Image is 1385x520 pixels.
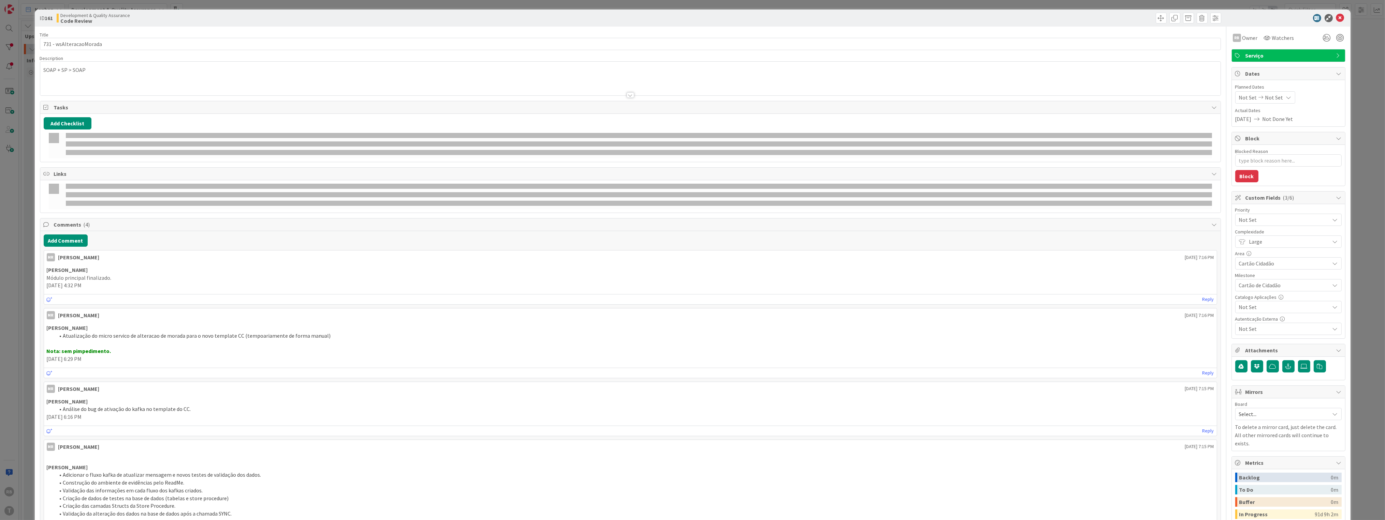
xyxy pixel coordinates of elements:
label: Blocked Reason [1235,148,1268,154]
span: Tasks [54,103,1208,111]
span: Serviço [1245,51,1333,60]
a: Reply [1202,369,1214,377]
span: Comments [54,220,1208,229]
div: 0m [1331,473,1339,482]
span: Not Done Yet [1263,115,1293,123]
div: 0m [1331,485,1339,494]
span: Criação de dados de testes na base de dados (tabelas e store procedure) [63,495,229,502]
span: Adicionar o fluxo kafka de atualizar mensagem e novos testes de validação dos dados. [63,471,261,478]
div: RB [1233,34,1241,42]
span: Links [54,170,1208,178]
span: Planned Dates [1235,83,1342,91]
b: Code Review [61,18,130,24]
div: [PERSON_NAME] [58,253,100,261]
div: MR [47,311,55,319]
span: Not Set [1239,324,1326,334]
div: Catalogo Aplicações [1235,295,1342,300]
div: Backlog [1239,473,1331,482]
span: Not Set [1239,215,1326,225]
span: Not Set [1239,93,1257,102]
strong: [PERSON_NAME] [47,324,88,331]
button: Add Comment [44,234,88,247]
span: [DATE] 6:16 PM [47,413,82,420]
span: Módulo principal finalizado. [47,274,112,281]
span: Atualização do micro servico de alteracao de morada para o novo template CC (tempoariamente de fo... [63,332,331,339]
span: Dates [1245,70,1333,78]
span: Criação das camadas Structs da Store Procedure. [63,502,176,509]
div: [PERSON_NAME] [58,385,100,393]
span: Block [1245,134,1333,142]
span: Custom Fields [1245,194,1333,202]
strong: [PERSON_NAME] [47,266,88,273]
span: Mirrors [1245,388,1333,396]
div: Autenticação Externa [1235,317,1342,321]
span: Development & Quality Assurance [61,13,130,18]
span: ( 4 ) [84,221,90,228]
div: Priority [1235,208,1342,212]
span: ID [40,14,53,22]
span: [DATE] 6:29 PM [47,355,82,362]
span: [DATE] [1235,115,1252,123]
span: Validação da alteração dos dados na base de dados após a chamada SYNC. [63,510,232,517]
span: Not Set [1239,302,1326,312]
button: Block [1235,170,1258,182]
span: Board [1235,402,1248,407]
div: [PERSON_NAME] [58,443,100,451]
div: 91d 9h 2m [1315,509,1339,519]
button: Add Checklist [44,117,91,129]
span: Construção do ambiente de evidências pelo ReadMe. [63,479,185,486]
div: 0m [1331,497,1339,507]
div: To Do [1239,485,1331,494]
span: Metrics [1245,459,1333,467]
div: MR [47,385,55,393]
div: Area [1235,251,1342,256]
span: Owner [1242,34,1258,42]
span: Description [40,55,63,61]
span: Actual Dates [1235,107,1342,114]
span: Análise do bug de ativação do kafka no template do CC. [63,406,191,412]
span: [DATE] 4:32 PM [47,282,82,289]
div: Complexidade [1235,229,1342,234]
span: Watchers [1272,34,1294,42]
span: Cartão Cidadão [1239,259,1326,268]
div: Buffer [1239,497,1331,507]
span: Cartão de Cidadão [1239,280,1326,290]
strong: [PERSON_NAME] [47,398,88,405]
span: [DATE] 7:16 PM [1185,254,1214,261]
label: Title [40,32,49,38]
span: [DATE] 7:15 PM [1185,385,1214,392]
a: Reply [1202,295,1214,304]
span: Attachments [1245,346,1333,354]
div: Milestone [1235,273,1342,278]
span: Large [1249,237,1326,246]
span: Validação das informações em cada fluxo dos kafkas criados. [63,487,203,494]
input: type card name here... [40,38,1221,50]
div: In Progress [1239,509,1315,519]
b: 161 [45,15,53,21]
span: Select... [1239,409,1326,419]
span: [DATE] 7:16 PM [1185,312,1214,319]
p: To delete a mirror card, just delete the card. All other mirrored cards will continue to exists. [1235,423,1342,447]
span: [DATE] 7:15 PM [1185,443,1214,450]
strong: Nota: sem pimpedimento. [47,348,111,354]
div: MR [47,443,55,451]
span: ( 3/6 ) [1283,194,1294,201]
span: Not Set [1265,93,1283,102]
div: [PERSON_NAME] [58,311,100,319]
strong: [PERSON_NAME] [47,464,88,471]
p: SOAP + SP > SOAP [44,66,1217,74]
div: MR [47,253,55,261]
a: Reply [1202,427,1214,435]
